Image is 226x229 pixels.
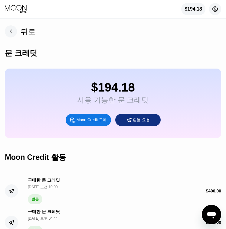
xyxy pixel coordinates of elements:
div: [DATE] 오전 10:00 [28,185,77,190]
div: 환불 요청 [115,114,161,126]
div: 문 크레딧 [5,48,37,58]
div: $194.18 [185,6,202,12]
div: 뒤로 [21,27,36,37]
div: 구매한 문 크레딧 [28,178,60,183]
div: [DATE] 오후 04:44 [28,216,77,221]
iframe: 메시징 창을 시작하는 버튼 [202,205,221,224]
div: $194.18 [181,3,205,15]
div: $194.18 [77,81,149,94]
div: $ [206,189,221,193]
div: Moon Credit 활동 [5,152,66,162]
font: 400.00 [208,189,221,193]
div: Moon Credit 구매 [66,114,111,126]
div: Moon Credit 구매 [77,117,107,123]
div: 구매한 문 크레딧 [28,209,60,214]
div: 환불 요청 [133,117,150,123]
div: 사용 가능한 문 크레딧 [77,95,149,105]
div: 받은 [28,194,42,204]
div: 뒤로 [5,25,36,37]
